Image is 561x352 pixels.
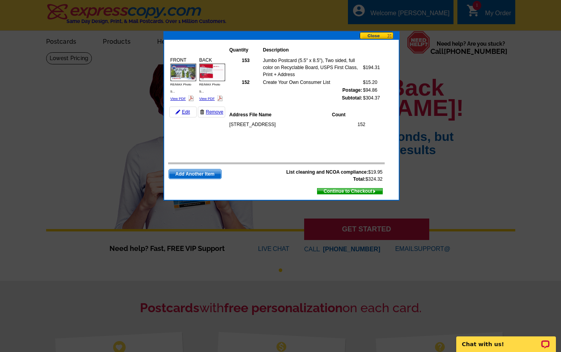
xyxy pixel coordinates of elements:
[336,121,366,128] td: 152
[263,78,363,86] td: Create Your Own Consumer List
[198,107,225,117] a: Remove
[176,110,180,114] img: pencil-icon.gif
[170,83,192,93] span: RE/MAX Photo S...
[451,327,561,352] iframe: LiveChat chat widget
[363,78,380,86] td: $15.20
[363,86,380,94] td: $94.86
[168,169,222,179] a: Add Another Item
[229,46,263,54] th: Quantity
[353,176,366,182] strong: Total:
[199,64,225,81] img: small-thumb.jpg
[342,87,362,93] strong: Postage:
[169,55,197,103] div: FRONT
[342,95,362,101] strong: Subtotal:
[286,169,368,175] strong: List cleaning and NCOA compliance:
[229,121,336,128] td: [STREET_ADDRESS]
[242,58,249,63] strong: 153
[373,190,376,193] img: button-next-arrow-white.png
[199,83,220,93] span: RE/MAX Photo S...
[263,57,363,78] td: Jumbo Postcard (5.5" x 8.5"), Two sided, full color on Recyclable Board, USPS First Class, Print ...
[317,187,382,196] span: Continue to Checkout
[188,95,194,101] img: pdf_logo.png
[169,169,221,179] span: Add Another Item
[198,55,226,103] div: BACK
[317,188,383,194] a: Continue to Checkout
[170,64,196,81] img: small-thumb.jpg
[229,111,332,119] th: Address File Name
[170,97,186,101] a: View PDF
[242,80,249,85] strong: 152
[263,46,363,54] th: Description
[217,95,223,101] img: pdf_logo.png
[363,57,380,78] td: $194.31
[199,97,215,101] a: View PDF
[286,169,382,183] span: $19.95 $324.32
[200,110,204,114] img: trashcan-icon.gif
[332,111,366,119] th: Count
[363,94,380,102] td: $304.37
[169,107,197,117] a: Edit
